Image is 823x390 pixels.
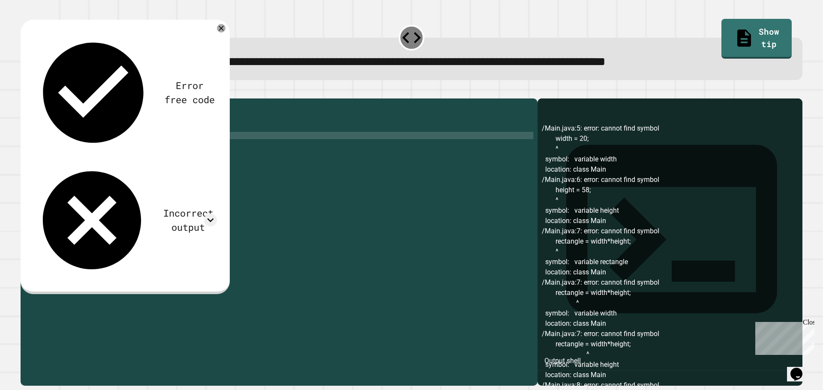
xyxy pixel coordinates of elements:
[721,19,791,58] a: Show tip
[752,319,814,355] iframe: chat widget
[162,78,217,107] div: Error free code
[787,356,814,381] iframe: chat widget
[3,3,59,54] div: Chat with us now!Close
[160,206,217,234] div: Incorrect output
[542,123,798,386] div: /Main.java:5: error: cannot find symbol width = 20; ^ symbol: variable width location: class Main...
